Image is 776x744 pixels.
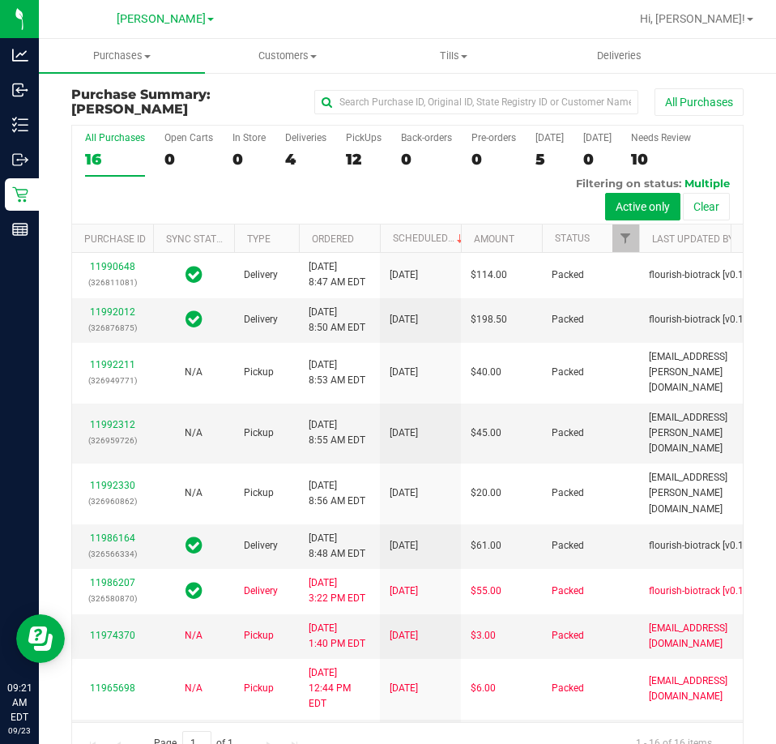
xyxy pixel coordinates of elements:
[12,221,28,237] inline-svg: Reports
[390,681,418,696] span: [DATE]
[471,485,501,501] span: $20.00
[244,628,274,644] span: Pickup
[90,480,135,491] a: 11992330
[471,425,501,441] span: $45.00
[640,12,745,25] span: Hi, [PERSON_NAME]!
[312,233,354,245] a: Ordered
[232,132,266,143] div: In Store
[390,312,418,327] span: [DATE]
[652,233,734,245] a: Last Updated By
[390,425,418,441] span: [DATE]
[82,546,143,562] p: (326566334)
[471,365,501,380] span: $40.00
[552,584,584,599] span: Packed
[390,584,418,599] span: [DATE]
[649,267,754,283] span: flourish-biotrack [v0.1.0]
[309,259,365,290] span: [DATE] 8:47 AM EDT
[535,132,564,143] div: [DATE]
[309,575,365,606] span: [DATE] 3:22 PM EDT
[244,681,274,696] span: Pickup
[206,49,370,63] span: Customers
[12,47,28,63] inline-svg: Analytics
[7,681,32,725] p: 09:21 AM EDT
[401,132,452,143] div: Back-orders
[185,487,203,498] span: Not Applicable
[583,132,612,143] div: [DATE]
[684,177,730,190] span: Multiple
[84,233,146,245] a: Purchase ID
[12,186,28,203] inline-svg: Retail
[244,267,278,283] span: Delivery
[390,365,418,380] span: [DATE]
[90,630,135,641] a: 11974370
[309,531,365,562] span: [DATE] 8:48 AM EDT
[244,584,278,599] span: Delivery
[82,433,143,448] p: (326959726)
[309,478,365,509] span: [DATE] 8:56 AM EDT
[649,312,754,327] span: flourish-biotrack [v0.1.0]
[16,614,65,663] iframe: Resource center
[535,150,564,169] div: 5
[471,584,501,599] span: $55.00
[393,233,467,244] a: Scheduled
[90,532,135,544] a: 11986164
[244,425,274,441] span: Pickup
[576,177,681,190] span: Filtering on status:
[536,39,702,73] a: Deliveries
[555,233,590,244] a: Status
[346,132,382,143] div: PickUps
[244,312,278,327] span: Delivery
[185,682,203,694] span: Not Applicable
[82,494,143,509] p: (326960862)
[247,233,271,245] a: Type
[474,233,514,245] a: Amount
[552,681,584,696] span: Packed
[185,579,203,602] span: In Sync
[39,39,205,73] a: Purchases
[12,82,28,98] inline-svg: Inbound
[185,365,203,380] button: N/A
[205,39,371,73] a: Customers
[90,359,135,370] a: 11992211
[371,39,537,73] a: Tills
[82,591,143,606] p: (326580870)
[552,628,584,644] span: Packed
[232,150,266,169] div: 0
[185,308,203,331] span: In Sync
[71,101,188,117] span: [PERSON_NAME]
[7,725,32,737] p: 09/23
[612,224,639,252] a: Filter
[185,425,203,441] button: N/A
[244,365,274,380] span: Pickup
[683,193,730,220] button: Clear
[164,150,213,169] div: 0
[12,117,28,133] inline-svg: Inventory
[649,584,754,599] span: flourish-biotrack [v0.1.0]
[552,312,584,327] span: Packed
[631,150,691,169] div: 10
[471,132,516,143] div: Pre-orders
[244,485,274,501] span: Pickup
[82,320,143,336] p: (326876875)
[285,132,326,143] div: Deliveries
[309,417,365,448] span: [DATE] 8:55 AM EDT
[164,132,213,143] div: Open Carts
[390,628,418,644] span: [DATE]
[185,681,203,696] button: N/A
[471,681,496,696] span: $6.00
[552,485,584,501] span: Packed
[185,366,203,378] span: Not Applicable
[390,267,418,283] span: [DATE]
[471,628,496,644] span: $3.00
[309,621,365,652] span: [DATE] 1:40 PM EDT
[82,373,143,388] p: (326949771)
[583,150,612,169] div: 0
[117,12,206,26] span: [PERSON_NAME]
[649,538,754,554] span: flourish-biotrack [v0.1.0]
[605,193,680,220] button: Active only
[471,312,507,327] span: $198.50
[309,305,365,336] span: [DATE] 8:50 AM EDT
[552,538,584,554] span: Packed
[390,485,418,501] span: [DATE]
[39,49,205,63] span: Purchases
